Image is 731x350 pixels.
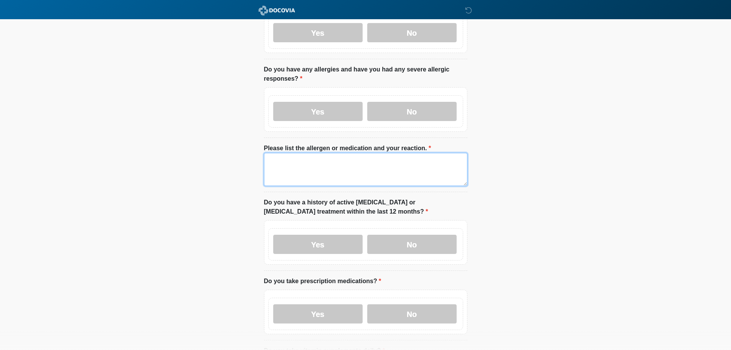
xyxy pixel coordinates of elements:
[367,102,457,121] label: No
[273,102,363,121] label: Yes
[264,198,467,216] label: Do you have a history of active [MEDICAL_DATA] or [MEDICAL_DATA] treatment within the last 12 mon...
[264,144,431,153] label: Please list the allergen or medication and your reaction.
[264,65,467,83] label: Do you have any allergies and have you had any severe allergic responses?
[256,6,297,15] img: ABC Med Spa- GFEase Logo
[367,304,457,323] label: No
[367,23,457,42] label: No
[273,23,363,42] label: Yes
[273,235,363,254] label: Yes
[273,304,363,323] label: Yes
[367,235,457,254] label: No
[264,277,381,286] label: Do you take prescription medications?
